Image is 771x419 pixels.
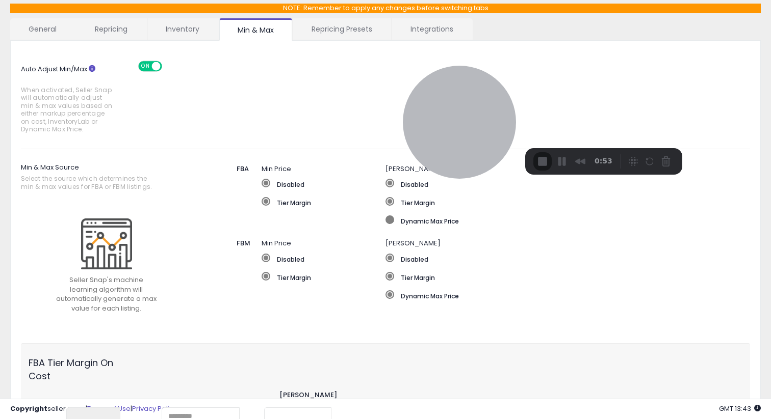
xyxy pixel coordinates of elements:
span: Min Price [262,238,291,248]
label: Tier Margin [262,272,385,282]
label: Min & Max Source [21,159,192,196]
p: NOTE: Remember to apply any changes before switching tabs [10,4,761,13]
a: Integrations [392,18,472,40]
span: [PERSON_NAME] [385,238,441,248]
span: [PERSON_NAME] [385,164,441,174]
label: Tier Margin [262,197,385,207]
a: General [10,18,75,40]
img: DMP Logo [81,218,132,269]
span: Seller Snap's machine learning algorithm will automatically generate a max value for each listing. [56,275,157,313]
label: Tier Margin [385,197,696,207]
label: Disabled [262,179,385,189]
label: Disabled [262,254,385,264]
a: Min & Max [219,18,292,41]
div: seller snap | | [10,404,177,414]
span: Select the source which determines the min & max values for FBA or FBM listings. [21,175,160,190]
span: When activated, Seller Snap will automatically adjust min & max values based on either markup per... [21,86,113,133]
a: Repricing Presets [293,18,391,40]
a: Privacy Policy [132,404,177,413]
strong: Copyright [10,404,47,413]
label: [PERSON_NAME] [279,390,337,400]
label: Auto Adjust Min/Max [13,61,137,138]
a: Repricing [76,18,146,40]
a: Inventory [147,18,218,40]
label: Disabled [385,254,634,264]
label: Dynamic Max Price [385,215,696,226]
label: Tier Margin [385,272,634,282]
span: ON [139,62,152,70]
label: Dynamic Max Price [385,290,634,300]
span: Min Price [262,164,291,174]
span: OFF [161,62,177,70]
span: FBA [237,164,249,174]
span: FBM [237,238,250,248]
a: Terms of Use [87,404,131,413]
label: Disabled [385,179,696,189]
span: 2025-10-9 13:43 GMT [719,404,761,413]
label: FBA Tier Margin On Cost [21,351,142,382]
